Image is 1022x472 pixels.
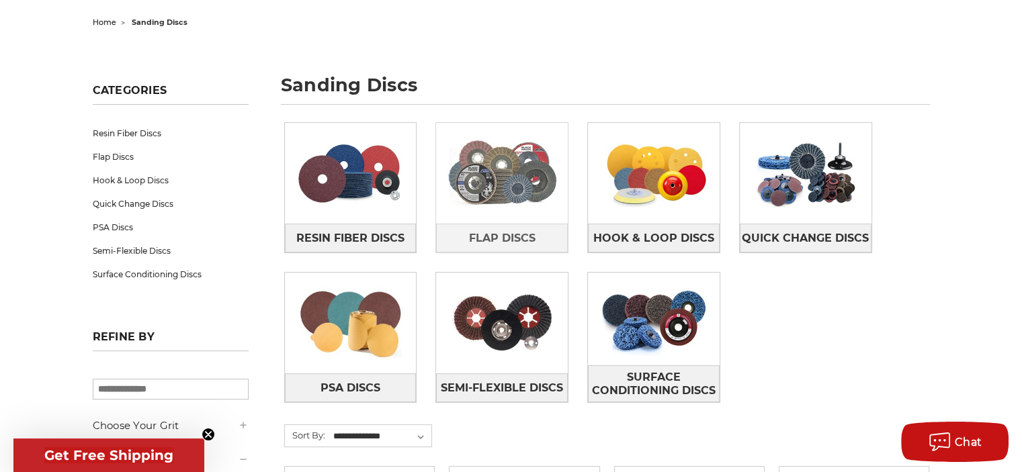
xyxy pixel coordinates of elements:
[588,224,720,252] a: Hook & Loop Discs
[436,127,568,220] img: Flap Discs
[93,17,116,27] a: home
[955,436,982,449] span: Chat
[281,76,930,105] h1: sanding discs
[742,227,869,250] span: Quick Change Discs
[593,227,714,250] span: Hook & Loop Discs
[285,277,417,369] img: PSA Discs
[93,418,249,434] h5: Choose Your Grit
[901,422,1009,462] button: Chat
[588,365,720,402] a: Surface Conditioning Discs
[588,273,720,365] img: Surface Conditioning Discs
[202,428,215,441] button: Close teaser
[93,122,249,145] a: Resin Fiber Discs
[93,84,249,105] h5: Categories
[285,224,417,252] a: Resin Fiber Discs
[740,224,871,252] a: Quick Change Discs
[13,438,204,472] div: Get Free ShippingClose teaser
[93,216,249,239] a: PSA Discs
[93,169,249,192] a: Hook & Loop Discs
[321,377,380,399] span: PSA Discs
[331,426,431,446] select: Sort By:
[93,145,249,169] a: Flap Discs
[44,447,173,463] span: Get Free Shipping
[285,373,417,402] a: PSA Discs
[93,192,249,216] a: Quick Change Discs
[296,227,404,250] span: Resin Fiber Discs
[93,263,249,286] a: Surface Conditioning Discs
[436,224,568,252] a: Flap Discs
[588,127,720,220] img: Hook & Loop Discs
[93,239,249,263] a: Semi-Flexible Discs
[740,127,871,220] img: Quick Change Discs
[436,277,568,369] img: Semi-Flexible Discs
[469,227,536,250] span: Flap Discs
[436,373,568,402] a: Semi-Flexible Discs
[132,17,187,27] span: sanding discs
[589,366,719,402] span: Surface Conditioning Discs
[93,330,249,351] h5: Refine by
[285,425,325,445] label: Sort By:
[285,127,417,220] img: Resin Fiber Discs
[441,377,563,399] span: Semi-Flexible Discs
